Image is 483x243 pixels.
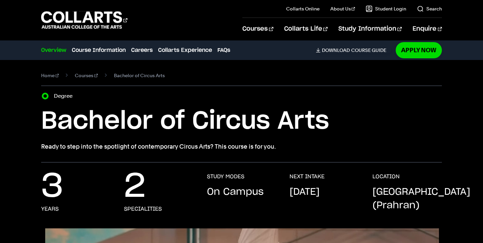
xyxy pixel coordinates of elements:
[372,185,470,212] p: [GEOGRAPHIC_DATA] (Prahran)
[207,185,264,199] p: On Campus
[417,5,442,12] a: Search
[158,46,212,54] a: Collarts Experience
[338,18,402,40] a: Study Information
[242,18,273,40] a: Courses
[286,5,320,12] a: Collarts Online
[41,71,59,80] a: Home
[75,71,98,80] a: Courses
[54,91,77,101] label: Degree
[41,142,442,151] p: Ready to step into the spotlight of contemporary Circus Arts? This course is for you.
[41,10,127,30] div: Go to homepage
[396,42,442,58] a: Apply Now
[413,18,442,40] a: Enquire
[322,47,350,53] span: Download
[290,185,320,199] p: [DATE]
[41,106,442,136] h1: Bachelor of Circus Arts
[290,173,325,180] h3: NEXT INTAKE
[372,173,400,180] h3: LOCATION
[41,173,63,200] p: 3
[131,46,153,54] a: Careers
[41,206,59,212] h3: years
[72,46,126,54] a: Course Information
[114,71,165,80] span: Bachelor of Circus Arts
[217,46,230,54] a: FAQs
[207,173,244,180] h3: STUDY MODES
[41,46,66,54] a: Overview
[316,47,392,53] a: DownloadCourse Guide
[330,5,355,12] a: About Us
[124,173,146,200] p: 2
[124,206,162,212] h3: specialities
[366,5,406,12] a: Student Login
[284,18,328,40] a: Collarts Life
